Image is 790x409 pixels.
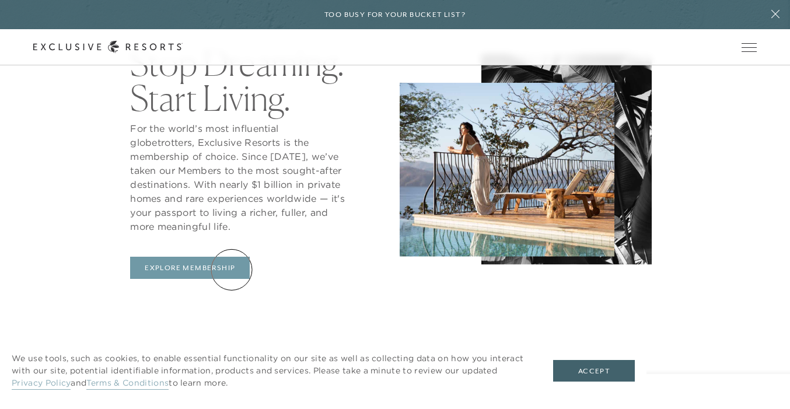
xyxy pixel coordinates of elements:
[324,9,466,20] h6: Too busy for your bucket list?
[130,46,346,116] h2: Stop Dreaming. Start Living.
[86,377,169,390] a: Terms & Conditions
[12,352,530,389] p: We use tools, such as cookies, to enable essential functionality on our site as well as collectin...
[553,360,635,382] button: Accept
[130,257,250,279] a: Explore Membership
[12,377,71,390] a: Privacy Policy
[481,54,652,264] img: Palm leaves.
[400,83,615,257] img: Women by the pool, overlooking the ocean.
[130,121,346,233] p: For the world’s most influential globetrotters, Exclusive Resorts is the membership of choice. Si...
[742,43,757,51] button: Open navigation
